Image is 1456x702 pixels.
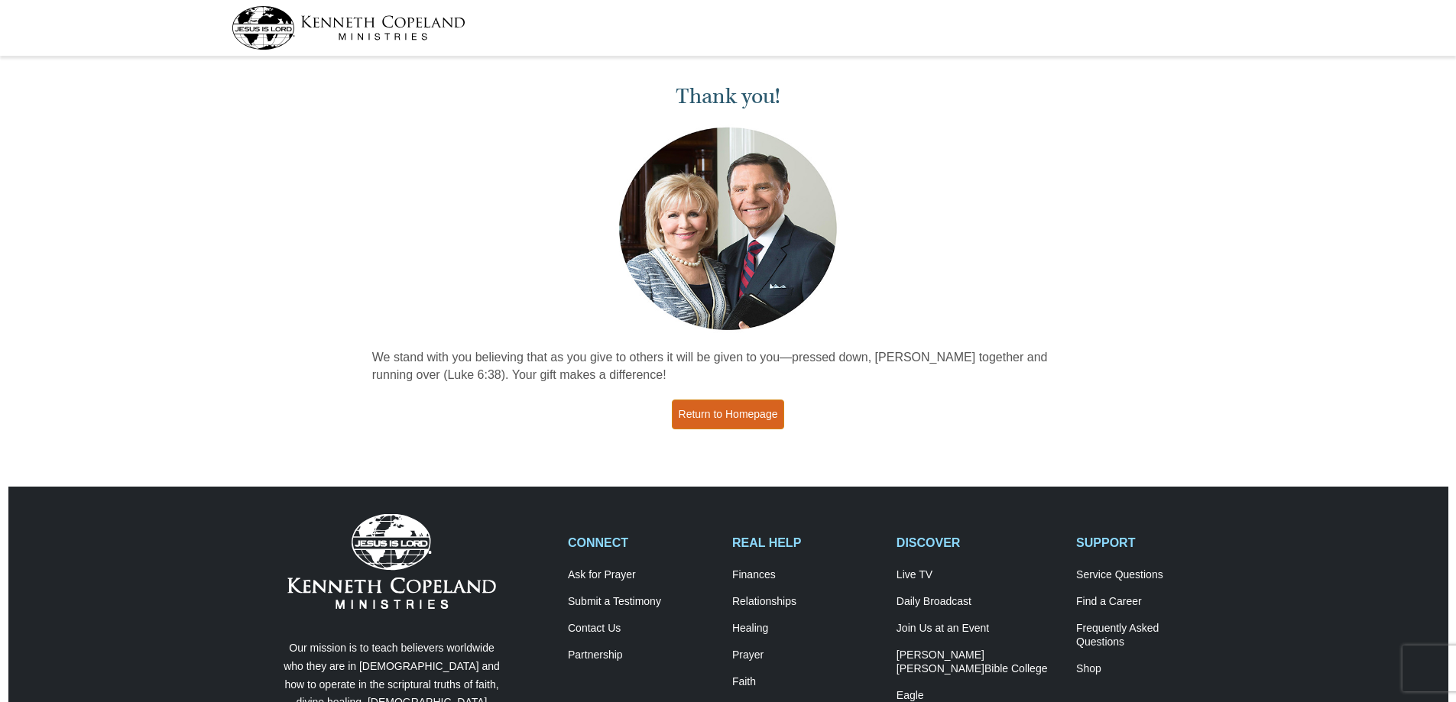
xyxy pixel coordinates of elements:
a: Healing [732,622,880,636]
a: Join Us at an Event [897,622,1060,636]
a: Submit a Testimony [568,595,716,609]
a: Return to Homepage [672,400,785,429]
h2: SUPPORT [1076,535,1224,550]
a: Find a Career [1076,595,1224,609]
img: kcm-header-logo.svg [232,6,465,50]
a: Live TV [897,568,1060,582]
a: Frequently AskedQuestions [1076,622,1224,649]
a: Daily Broadcast [897,595,1060,609]
h2: REAL HELP [732,535,880,550]
h1: Thank you! [372,84,1085,109]
h2: CONNECT [568,535,716,550]
a: Faith [732,675,880,689]
img: Kenneth Copeland Ministries [287,514,496,609]
a: Relationships [732,595,880,609]
a: Finances [732,568,880,582]
h2: DISCOVER [897,535,1060,550]
a: Partnership [568,649,716,662]
a: [PERSON_NAME] [PERSON_NAME]Bible College [897,649,1060,676]
a: Contact Us [568,622,716,636]
a: Prayer [732,649,880,662]
a: Shop [1076,662,1224,676]
a: Ask for Prayer [568,568,716,582]
a: Service Questions [1076,568,1224,582]
p: We stand with you believing that as you give to others it will be given to you—pressed down, [PER... [372,349,1085,384]
span: Bible College [984,662,1048,675]
img: Kenneth and Gloria [615,124,841,334]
